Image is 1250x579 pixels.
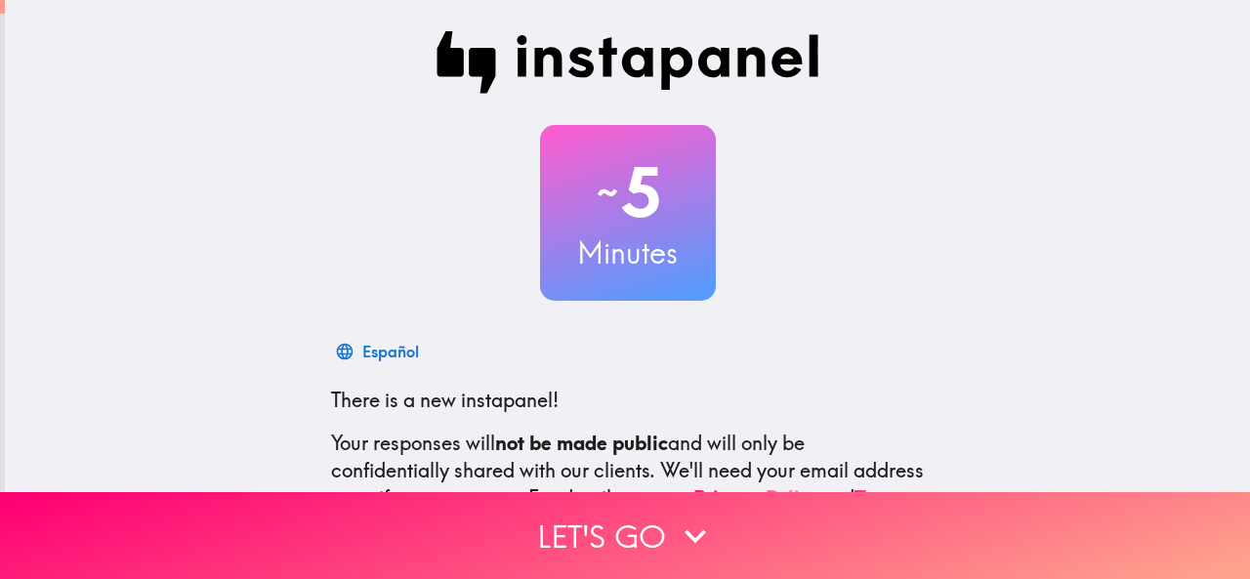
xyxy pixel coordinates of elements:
div: Español [362,338,419,365]
span: ~ [594,163,621,222]
button: Español [331,332,427,371]
p: Your responses will and will only be confidentially shared with our clients. We'll need your emai... [331,430,925,512]
a: Privacy Policy [693,485,820,510]
b: not be made public [495,431,668,455]
a: Terms [854,485,909,510]
h3: Minutes [540,232,716,273]
h2: 5 [540,152,716,232]
img: Instapanel [437,31,819,94]
span: There is a new instapanel! [331,388,559,412]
